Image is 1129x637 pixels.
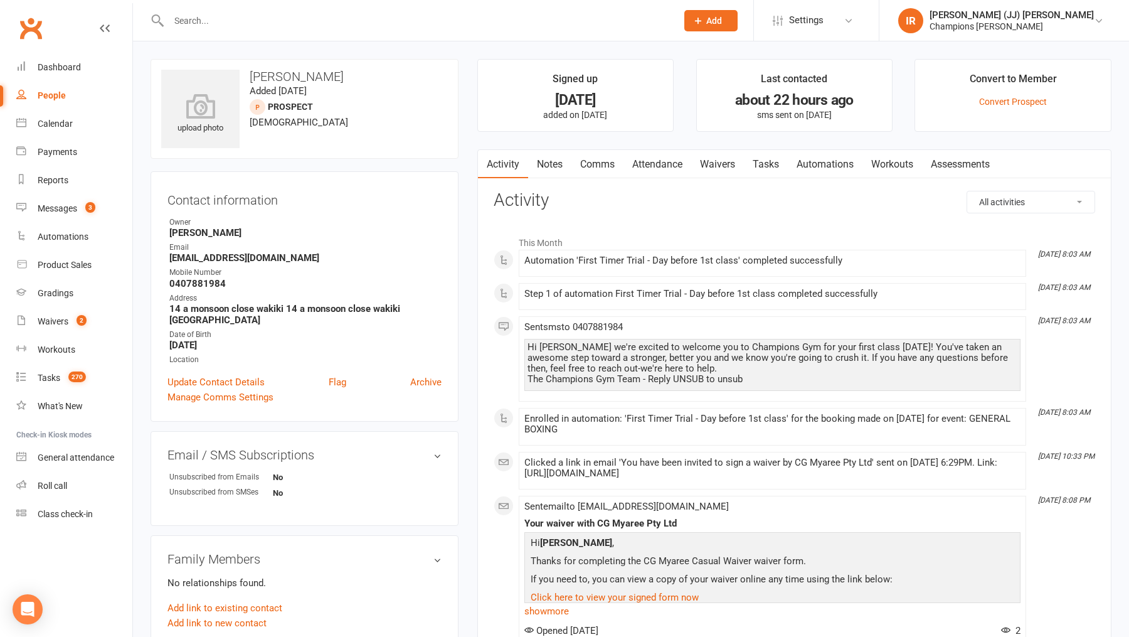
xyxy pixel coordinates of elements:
a: Add link to new contact [167,616,267,631]
div: Enrolled in automation: 'First Timer Trial - Day before 1st class' for the booking made on [DATE]... [524,414,1020,435]
i: [DATE] 8:08 PM [1038,496,1090,505]
div: Date of Birth [169,329,442,341]
a: Attendance [623,150,691,179]
a: Clubworx [15,13,46,44]
a: Manage Comms Settings [167,390,273,405]
div: Mobile Number [169,267,442,279]
i: [DATE] 8:03 AM [1038,283,1090,292]
strong: No [273,473,345,482]
span: Add [706,16,722,26]
input: Search... [165,12,668,29]
div: Address [169,292,442,304]
strong: 14 a monsoon close wakiki 14 a monsoon close wakiki [GEOGRAPHIC_DATA] [169,303,442,326]
a: Tasks [744,150,788,179]
i: [DATE] 10:33 PM [1038,452,1095,461]
p: If you need to, you can view a copy of your waiver online any time using the link below: [527,572,1017,590]
div: Class check-in [38,509,93,519]
div: Calendar [38,119,73,129]
div: Messages [38,203,77,213]
span: 2 [77,315,87,326]
a: Messages 3 [16,195,132,223]
span: 3 [85,202,95,213]
div: Champions [PERSON_NAME] [930,21,1094,32]
a: Activity [478,150,528,179]
div: Automations [38,232,88,242]
div: [PERSON_NAME] (JJ) [PERSON_NAME] [930,9,1094,21]
strong: [EMAIL_ADDRESS][DOMAIN_NAME] [169,252,442,264]
a: Roll call [16,472,132,500]
h3: Contact information [167,188,442,207]
a: Product Sales [16,251,132,279]
i: [DATE] 8:03 AM [1038,408,1090,417]
div: Location [169,354,442,366]
div: Your waiver with CG Myaree Pty Ltd [524,518,1020,529]
p: sms sent on [DATE] [708,110,881,120]
a: Payments [16,138,132,166]
div: Convert to Member [970,71,1057,94]
a: Dashboard [16,53,132,82]
div: Step 1 of automation First Timer Trial - Day before 1st class completed successfully [524,289,1020,299]
i: [DATE] 8:03 AM [1038,250,1090,259]
div: Last contacted [761,71,827,94]
button: Add [684,10,738,31]
a: Reports [16,166,132,195]
a: Notes [528,150,571,179]
p: added on [DATE] [489,110,662,120]
div: Open Intercom Messenger [13,594,43,624]
h3: [PERSON_NAME] [161,70,448,83]
span: Sent sms to 0407881984 [524,321,623,333]
span: Sent email to [EMAIL_ADDRESS][DOMAIN_NAME] [524,501,729,512]
span: 270 [68,372,86,382]
strong: [PERSON_NAME] [169,227,442,238]
div: Owner [169,217,442,228]
p: Thanks for completing the CG Myaree Casual Waiver waiver form. [527,554,1017,572]
div: [DATE] [489,94,662,107]
strong: [PERSON_NAME] [540,537,612,549]
div: Payments [38,147,77,157]
a: People [16,82,132,110]
div: Dashboard [38,62,81,72]
time: Added [DATE] [250,85,307,97]
a: Add link to existing contact [167,601,282,616]
div: upload photo [161,94,240,135]
div: Product Sales [38,260,92,270]
strong: 0407881984 [169,278,442,289]
a: Automations [788,150,862,179]
h3: Family Members [167,552,442,566]
a: Calendar [16,110,132,138]
h3: Activity [494,191,1095,210]
span: Opened [DATE] [524,625,598,636]
a: Convert Prospect [979,97,1047,107]
div: Signed up [553,71,598,94]
li: This Month [494,230,1095,250]
div: about 22 hours ago [708,94,881,107]
snap: prospect [268,102,313,112]
a: Gradings [16,279,132,308]
a: What's New [16,392,132,420]
strong: [DATE] [169,340,442,351]
a: Flag [329,375,346,390]
a: Waivers [691,150,744,179]
div: Unsubscribed from SMSes [169,486,273,498]
div: IR [898,8,923,33]
a: Workouts [862,150,922,179]
div: General attendance [38,452,114,463]
div: Roll call [38,481,67,491]
a: Click here to view your signed form now [531,592,699,603]
div: Tasks [38,373,60,383]
a: Archive [410,375,442,390]
h3: Email / SMS Subscriptions [167,448,442,462]
i: [DATE] 8:03 AM [1038,316,1090,325]
span: 2 [1001,625,1020,636]
div: Waivers [38,316,68,326]
div: Hi [PERSON_NAME] we're excited to welcome you to Champions Gym for your first class [DATE]! You'v... [527,342,1017,385]
a: Waivers 2 [16,308,132,336]
div: Email [169,242,442,254]
a: show more [524,602,1020,620]
div: Clicked a link in email 'You have been invited to sign a waiver by CG Myaree Pty Ltd' sent on [DA... [524,458,1020,479]
a: Tasks 270 [16,364,132,392]
p: No relationships found. [167,575,442,591]
span: Settings [789,6,824,35]
a: General attendance kiosk mode [16,444,132,472]
p: Hi , [527,535,1017,554]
